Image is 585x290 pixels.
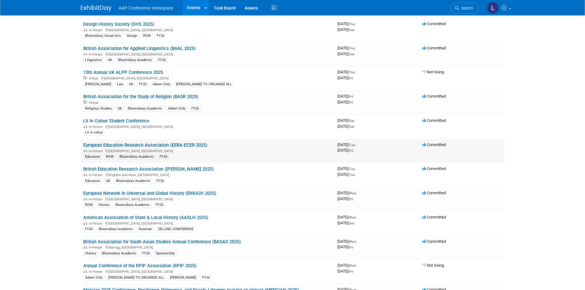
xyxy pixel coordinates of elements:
[356,21,357,26] span: -
[348,76,353,80] span: (Fri)
[356,142,357,147] span: -
[348,52,354,56] span: (Sat)
[89,28,104,32] span: In-Person
[116,57,154,63] div: Bloomsbury Academic
[348,28,354,32] span: (Sat)
[422,239,446,244] span: Committed
[83,118,149,124] a: Lit In Colour Student Conference
[357,215,358,219] span: -
[89,270,104,274] span: In-Person
[83,251,98,256] div: History
[83,269,333,274] div: [GEOGRAPHIC_DATA], [GEOGRAPHIC_DATA]
[354,94,355,99] span: -
[337,27,354,32] span: [DATE]
[84,246,87,249] img: In-Person Event
[357,191,358,195] span: -
[104,178,112,184] div: UK
[337,191,358,195] span: [DATE]
[83,226,95,232] div: FY26
[337,75,353,80] span: [DATE]
[451,3,479,14] a: Search
[89,125,104,129] span: In-Person
[422,215,446,219] span: Committed
[337,46,357,50] span: [DATE]
[83,172,333,177] div: Brighton and Hove, [GEOGRAPHIC_DATA]
[89,173,104,177] span: In-Person
[337,118,356,123] span: [DATE]
[356,70,357,74] span: -
[348,119,354,122] span: (Sat)
[137,226,154,232] div: Rowman
[83,52,333,56] div: [GEOGRAPHIC_DATA], [GEOGRAPHIC_DATA]
[118,154,156,160] div: Bloomsbury Academic
[337,172,355,177] span: [DATE]
[89,52,104,56] span: In-Person
[337,269,353,273] span: [DATE]
[337,239,358,244] span: [DATE]
[97,202,111,208] div: History
[348,71,355,74] span: (Thu)
[487,2,499,14] img: Lianna Iwanikiw
[348,47,355,50] span: (Thu)
[83,154,102,160] div: Education
[422,46,446,50] span: Committed
[422,191,446,195] span: Committed
[84,197,87,200] img: In-Person Event
[115,82,125,87] div: Law
[422,70,444,74] span: Not Going
[337,70,357,74] span: [DATE]
[97,226,135,232] div: Bloomsbury Academic
[168,275,198,280] div: [PERSON_NAME]
[337,142,357,147] span: [DATE]
[348,222,354,225] span: (Sat)
[337,124,354,129] span: [DATE]
[84,222,87,225] img: In-Person Event
[174,82,234,87] div: [PERSON_NAME] TO ORGANISE ALL
[81,5,111,11] img: ExhibitDay
[84,125,87,128] img: In-Person Event
[422,166,446,171] span: Committed
[127,82,135,87] div: UK
[337,221,354,225] span: [DATE]
[337,100,353,104] span: [DATE]
[348,125,354,128] span: (Sat)
[337,196,353,201] span: [DATE]
[84,101,87,104] img: Virtual Event
[83,27,333,32] div: [GEOGRAPHIC_DATA], [GEOGRAPHIC_DATA]
[83,70,163,75] a: 15th Annual UK ALPP Conference 2025
[355,118,356,123] span: -
[356,46,357,50] span: -
[158,154,169,160] div: FY26
[83,33,123,39] div: Bloomsbury Visual Arts
[83,106,114,111] div: Religious Studies
[84,76,87,79] img: Virtual Event
[348,143,355,147] span: (Tue)
[357,239,358,244] span: -
[140,251,152,256] div: FY26
[89,197,104,201] span: In-Person
[166,106,187,111] div: Advert Only
[422,142,446,147] span: Committed
[200,275,212,280] div: FY26
[83,94,198,99] a: British Association for the Study of Religion (BASR 2025)
[337,263,358,268] span: [DATE]
[83,245,333,249] div: Bailrigg, [GEOGRAPHIC_DATA]
[422,21,446,26] span: Committed
[83,215,208,220] a: American Association of State & Local History (AASLH 2025)
[151,82,172,87] div: Advert Only
[83,57,104,63] div: Linguistics
[114,178,152,184] div: Bloomsbury Academic
[84,28,87,31] img: In-Person Event
[89,101,100,105] span: Virtual
[83,178,102,184] div: Education
[155,33,166,39] div: FY26
[83,124,333,129] div: [GEOGRAPHIC_DATA], [GEOGRAPHIC_DATA]
[83,196,333,201] div: [GEOGRAPHIC_DATA], [GEOGRAPHIC_DATA]
[125,33,139,39] div: Design
[348,95,353,98] span: (Fri)
[100,251,138,256] div: Bloomsbury Academic
[337,215,358,219] span: [DATE]
[119,6,174,10] span: A&P Conference Workspace
[84,149,87,152] img: In-Person Event
[422,94,446,99] span: Committed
